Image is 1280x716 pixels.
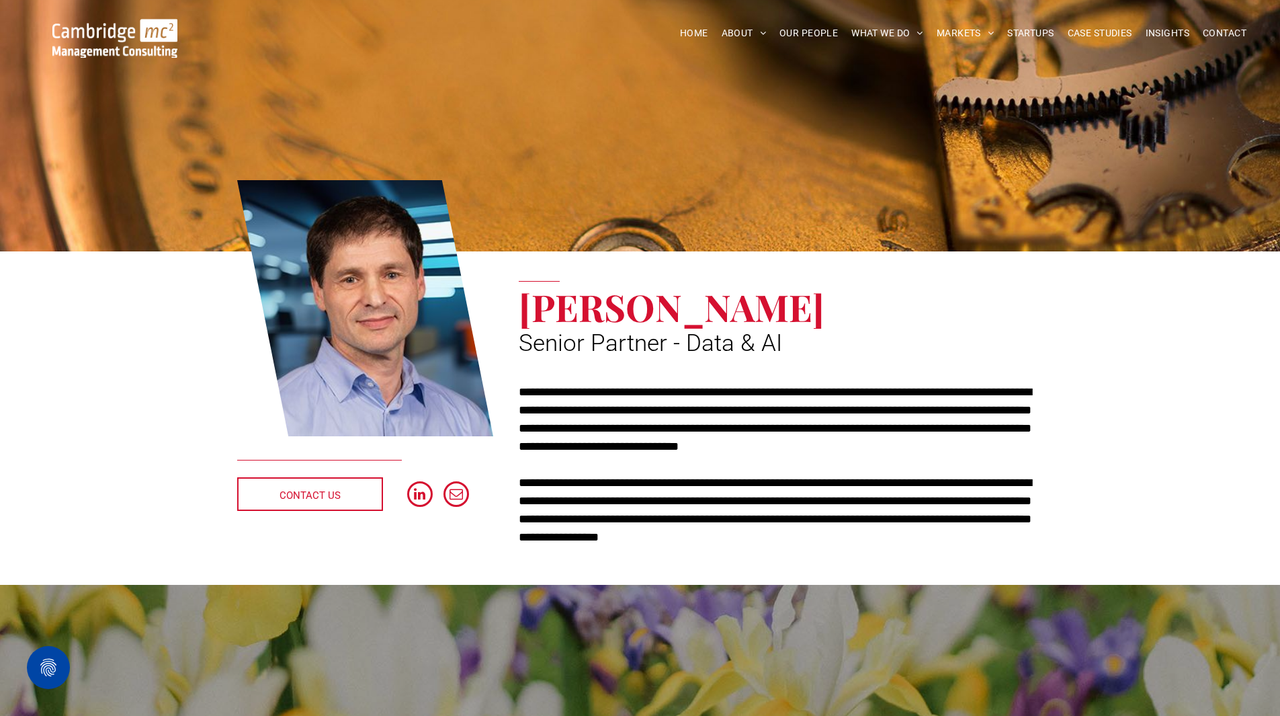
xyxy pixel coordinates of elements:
[280,479,341,512] span: CONTACT US
[1139,23,1196,44] a: INSIGHTS
[673,23,715,44] a: HOME
[1061,23,1139,44] a: CASE STUDIES
[52,21,177,35] a: Your Business Transformed | Cambridge Management Consulting
[407,481,433,510] a: linkedin
[930,23,1000,44] a: MARKETS
[845,23,930,44] a: WHAT WE DO
[443,481,469,510] a: email
[773,23,845,44] a: OUR PEOPLE
[519,282,824,331] span: [PERSON_NAME]
[1000,23,1060,44] a: STARTUPS
[237,178,494,439] a: Simon Brueckheimer | Senior Partner - Data & AI
[1196,23,1253,44] a: CONTACT
[715,23,773,44] a: ABOUT
[237,477,383,511] a: CONTACT US
[52,19,177,58] img: Go to Homepage
[519,329,782,357] span: Senior Partner - Data & AI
